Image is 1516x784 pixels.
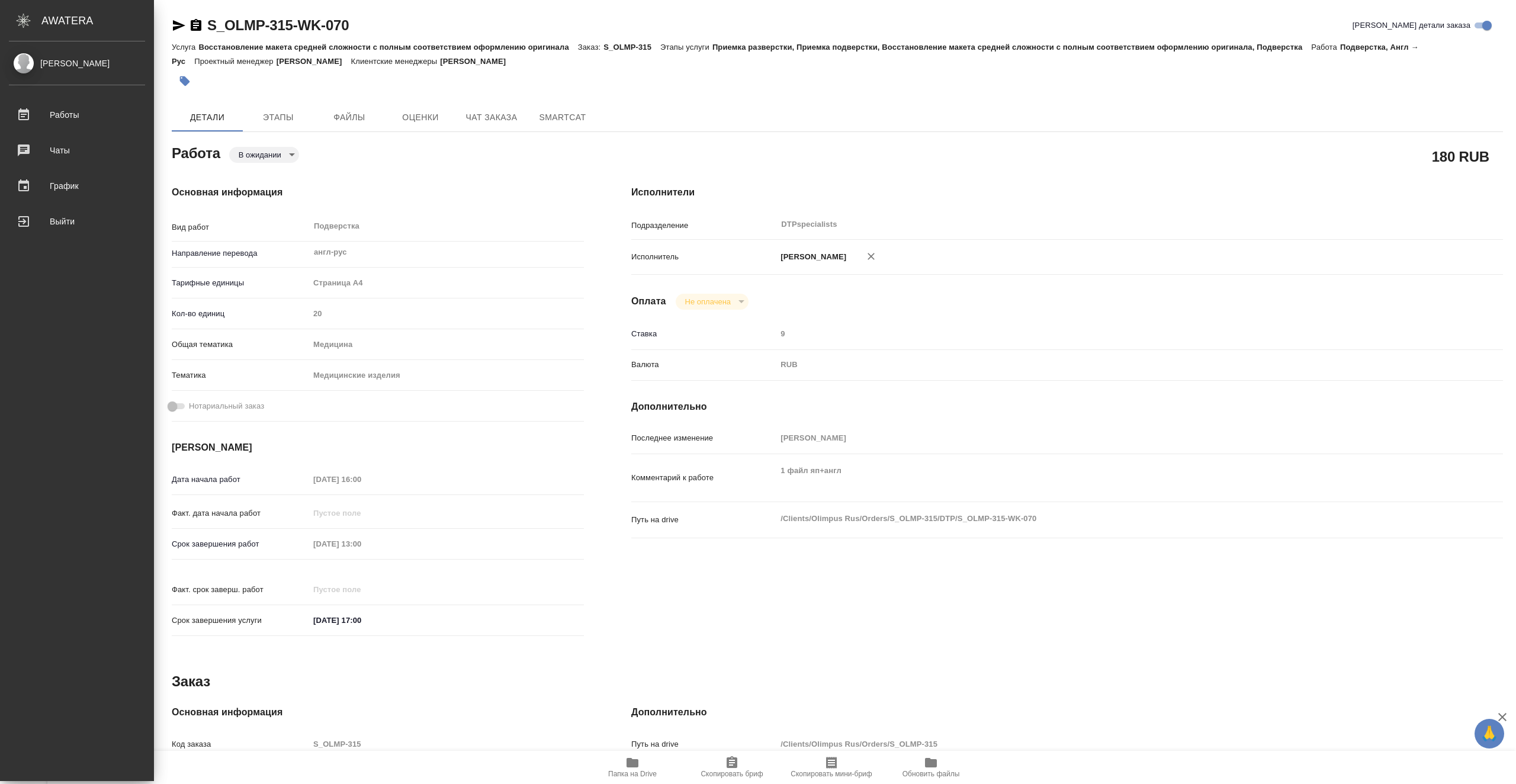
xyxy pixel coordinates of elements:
[1311,43,1340,52] p: Работа
[608,770,657,778] span: Папка на Drive
[776,509,1430,529] textarea: /Clients/Olimpus Rus/Orders/S_OLMP-315/DTP/S_OLMP-315-WK-070
[534,110,591,125] span: SmartCat
[277,57,351,66] p: [PERSON_NAME]
[351,57,441,66] p: Клиентские менеджеры
[9,213,145,230] div: Выйти
[172,507,309,519] p: Факт. дата начала работ
[309,305,584,322] input: Пустое поле
[172,538,309,550] p: Срок завершения работ
[3,100,151,130] a: Работы
[172,142,220,163] h2: Работа
[631,359,776,371] p: Валюта
[676,294,749,310] div: В ожидании
[309,612,413,629] input: ✎ Введи что-нибудь
[3,136,151,165] a: Чаты
[631,328,776,340] p: Ставка
[309,535,413,552] input: Пустое поле
[463,110,520,125] span: Чат заказа
[682,751,782,784] button: Скопировать бриф
[9,106,145,124] div: Работы
[194,57,276,66] p: Проектный менеджер
[250,110,307,125] span: Этапы
[172,705,584,719] h4: Основная информация
[3,207,151,236] a: Выйти
[172,369,309,381] p: Тематика
[198,43,577,52] p: Восстановление макета средней сложности с полным соответствием оформлению оригинала
[9,177,145,195] div: График
[631,294,666,309] h4: Оплата
[631,432,776,444] p: Последнее изменение
[631,251,776,263] p: Исполнитель
[172,584,309,596] p: Факт. срок заверш. работ
[172,185,584,200] h4: Основная информация
[776,429,1430,446] input: Пустое поле
[631,472,776,484] p: Комментарий к работе
[309,273,584,293] div: Страница А4
[440,57,515,66] p: [PERSON_NAME]
[776,735,1430,753] input: Пустое поле
[309,581,413,598] input: Пустое поле
[631,400,1503,414] h4: Дополнительно
[631,185,1503,200] h4: Исполнители
[1479,721,1499,746] span: 🙏
[583,751,682,784] button: Папка на Drive
[712,43,1311,52] p: Приемка разверстки, Приемка подверстки, Восстановление макета средней сложности с полным соответс...
[660,43,712,52] p: Этапы услуги
[309,735,584,753] input: Пустое поле
[902,770,960,778] span: Обновить файлы
[172,248,309,259] p: Направление перевода
[858,243,884,269] button: Удалить исполнителя
[309,471,413,488] input: Пустое поле
[172,221,309,233] p: Вид работ
[392,110,449,125] span: Оценки
[172,738,309,750] p: Код заказа
[631,220,776,232] p: Подразделение
[172,43,198,52] p: Услуга
[631,738,776,750] p: Путь на drive
[776,325,1430,342] input: Пустое поле
[321,110,378,125] span: Файлы
[309,365,584,385] div: Медицинские изделия
[172,441,584,455] h4: [PERSON_NAME]
[9,142,145,159] div: Чаты
[172,339,309,351] p: Общая тематика
[631,514,776,526] p: Путь на drive
[776,355,1430,375] div: RUB
[179,110,236,125] span: Детали
[172,474,309,486] p: Дата начала работ
[172,18,186,33] button: Скопировать ссылку для ЯМессенджера
[309,505,413,522] input: Пустое поле
[791,770,872,778] span: Скопировать мини-бриф
[172,615,309,626] p: Срок завершения услуги
[229,147,299,163] div: В ожидании
[172,277,309,289] p: Тарифные единицы
[1475,719,1504,748] button: 🙏
[172,308,309,320] p: Кол-во единиц
[631,705,1503,719] h4: Дополнительно
[701,770,763,778] span: Скопировать бриф
[1353,20,1470,31] span: [PERSON_NAME] детали заказа
[782,751,881,784] button: Скопировать мини-бриф
[776,251,846,263] p: [PERSON_NAME]
[172,68,198,94] button: Добавить тэг
[235,150,285,160] button: В ожидании
[9,57,145,70] div: [PERSON_NAME]
[776,461,1430,493] textarea: 1 файл яп+англ
[189,400,264,412] span: Нотариальный заказ
[881,751,981,784] button: Обновить файлы
[172,672,210,691] h2: Заказ
[189,18,203,33] button: Скопировать ссылку
[207,17,349,33] a: S_OLMP-315-WK-070
[41,9,154,33] div: AWATERA
[309,335,584,355] div: Медицина
[3,171,151,201] a: График
[578,43,603,52] p: Заказ:
[603,43,660,52] p: S_OLMP-315
[1432,146,1489,166] h2: 180 RUB
[682,297,734,307] button: Не оплачена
